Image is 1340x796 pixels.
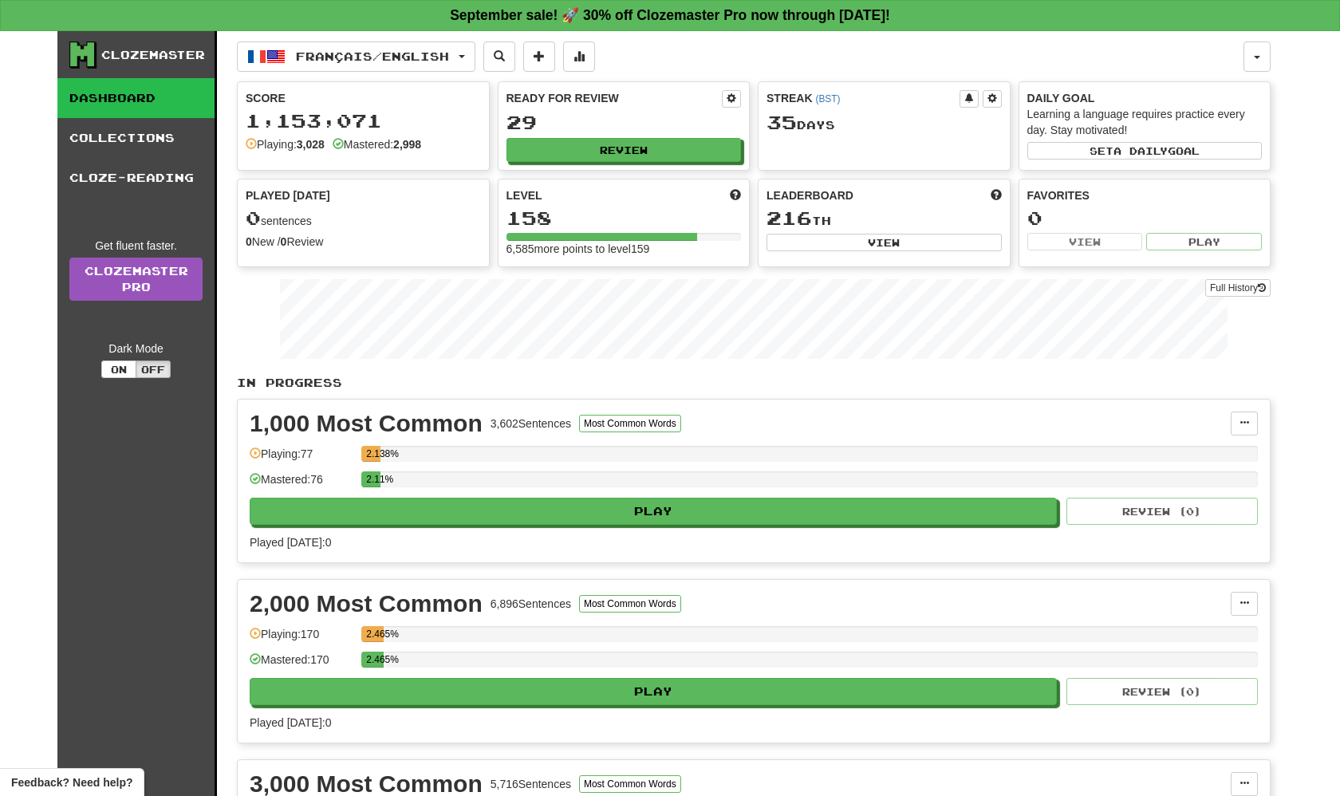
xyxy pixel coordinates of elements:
[246,208,481,229] div: sentences
[491,416,571,431] div: 3,602 Sentences
[57,78,215,118] a: Dashboard
[1027,106,1263,138] div: Learning a language requires practice every day. Stay motivated!
[250,678,1057,705] button: Play
[250,498,1057,525] button: Play
[297,138,325,151] strong: 3,028
[246,90,481,106] div: Score
[506,208,742,228] div: 158
[237,375,1271,391] p: In Progress
[506,90,723,106] div: Ready for Review
[250,446,353,472] div: Playing: 77
[296,49,449,63] span: Français / English
[506,138,742,162] button: Review
[246,136,325,152] div: Playing:
[69,238,203,254] div: Get fluent faster.
[991,187,1002,203] span: This week in points, UTC
[366,471,380,487] div: 2.11%
[1113,145,1168,156] span: a daily
[250,592,483,616] div: 2,000 Most Common
[767,207,812,229] span: 216
[246,235,252,248] strong: 0
[523,41,555,72] button: Add sentence to collection
[333,136,421,152] div: Mastered:
[246,187,330,203] span: Played [DATE]
[1205,279,1271,297] button: Full History
[506,241,742,257] div: 6,585 more points to level 159
[250,536,331,549] span: Played [DATE]: 0
[366,446,380,462] div: 2.138%
[491,776,571,792] div: 5,716 Sentences
[491,596,571,612] div: 6,896 Sentences
[57,158,215,198] a: Cloze-Reading
[1027,187,1263,203] div: Favorites
[1027,90,1263,106] div: Daily Goal
[69,258,203,301] a: ClozemasterPro
[767,234,1002,251] button: View
[250,471,353,498] div: Mastered: 76
[101,47,205,63] div: Clozemaster
[1146,233,1262,250] button: Play
[250,716,331,729] span: Played [DATE]: 0
[69,341,203,357] div: Dark Mode
[450,7,890,23] strong: September sale! 🚀 30% off Clozemaster Pro now through [DATE]!
[246,111,481,131] div: 1,153,071
[366,652,383,668] div: 2.465%
[767,187,853,203] span: Leaderboard
[483,41,515,72] button: Search sentences
[11,774,132,790] span: Open feedback widget
[246,234,481,250] div: New / Review
[579,595,681,613] button: Most Common Words
[101,361,136,378] button: On
[506,112,742,132] div: 29
[1027,208,1263,228] div: 0
[366,626,383,642] div: 2.465%
[250,626,353,652] div: Playing: 170
[767,90,960,106] div: Streak
[246,207,261,229] span: 0
[767,111,797,133] span: 35
[250,412,483,435] div: 1,000 Most Common
[815,93,840,104] a: (BST)
[767,208,1002,229] div: th
[237,41,475,72] button: Français/English
[1066,678,1258,705] button: Review (0)
[250,772,483,796] div: 3,000 Most Common
[506,187,542,203] span: Level
[57,118,215,158] a: Collections
[281,235,287,248] strong: 0
[1027,233,1143,250] button: View
[579,775,681,793] button: Most Common Words
[767,112,1002,133] div: Day s
[250,652,353,678] div: Mastered: 170
[730,187,741,203] span: Score more points to level up
[1066,498,1258,525] button: Review (0)
[136,361,171,378] button: Off
[1027,142,1263,160] button: Seta dailygoal
[393,138,421,151] strong: 2,998
[579,415,681,432] button: Most Common Words
[563,41,595,72] button: More stats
